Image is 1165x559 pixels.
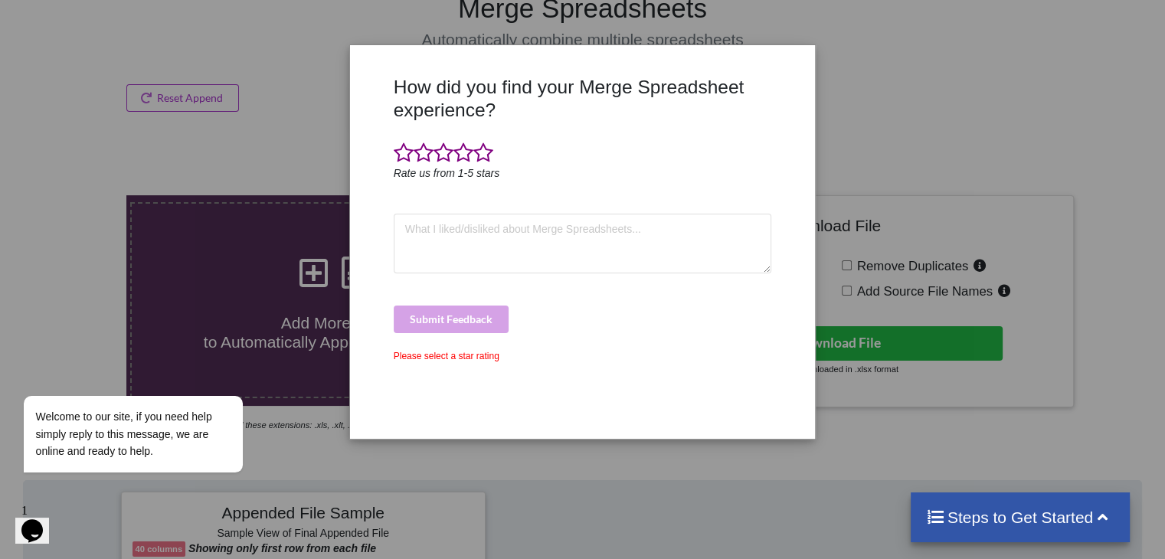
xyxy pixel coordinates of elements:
[394,76,772,121] h3: How did you find your Merge Spreadsheet experience?
[15,309,291,490] iframe: chat widget
[15,498,64,544] iframe: chat widget
[394,349,772,363] div: Please select a star rating
[926,508,1115,527] h4: Steps to Get Started
[394,167,500,179] i: Rate us from 1-5 stars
